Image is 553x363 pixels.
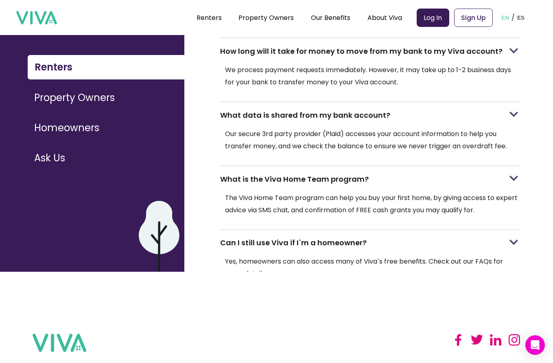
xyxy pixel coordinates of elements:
p: The Viva Home Team program can help you buy your first home, by giving access to expert advice vi... [220,192,520,216]
p: We process payment requests immediately. However, it may take up to 1-2 business days for your ba... [220,64,520,88]
a: Property Owners [238,13,294,22]
div: Open Intercom Messenger [525,335,545,355]
a: Sign Up [454,9,493,27]
button: Property Owners [28,86,184,110]
div: About Viva [367,7,402,28]
div: What data is shared from my bank account?arrow for minimizing [220,102,520,128]
img: arrow for minimizing [509,236,518,248]
div: Can I still use Viva if I`m a homeowner?arrow for minimizing [220,230,520,256]
img: arrow for minimizing [509,45,518,57]
img: linked in [490,334,502,346]
img: twitter [471,334,483,346]
h3: Can I still use Viva if I`m a homeowner? [220,237,367,248]
div: How long will it take for money to move from my bank to my Viva account?arrow for minimizing [220,38,520,64]
p: Yes, homeowners can also access many of Viva`s free benefits. Check out our FAQs for more details. [220,255,520,280]
a: Ask Us [28,146,184,176]
img: instagram [508,334,520,346]
p: Our secure 3rd party provider (Plaid) accesses your account information to help you transfer mone... [220,128,520,152]
button: EN [499,5,512,30]
div: What is the Viva Home Team program?arrow for minimizing [220,166,520,192]
a: Log In [417,9,449,27]
img: viva [16,11,57,25]
img: viva [33,334,86,352]
a: Property Owners [28,86,184,116]
img: facebook [452,334,464,346]
h3: What is the Viva Home Team program? [220,174,369,185]
button: Homeowners [28,116,184,140]
button: ES [515,5,527,30]
h3: What data is shared from my bank account? [220,110,390,121]
div: Our Benefits [311,7,350,28]
a: Homeowners [28,116,184,146]
img: arrow for minimizing [509,172,518,184]
img: arrow for minimizing [509,108,518,120]
a: Renters [197,13,222,22]
h3: How long will it take for money to move from my bank to my Viva account? [220,46,503,57]
button: Renters [28,55,184,79]
button: Ask Us [28,146,184,170]
p: / [511,11,515,24]
img: purple cloud [139,201,179,272]
a: Renters [28,55,184,86]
